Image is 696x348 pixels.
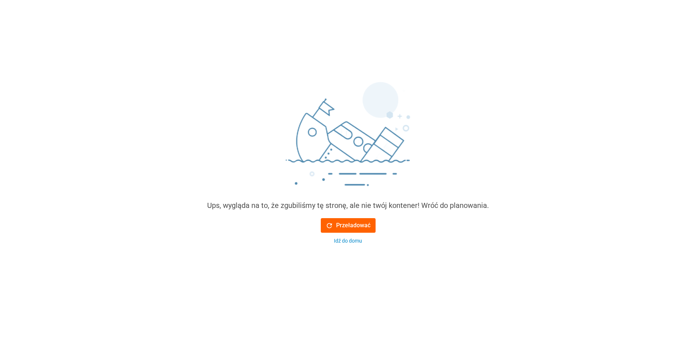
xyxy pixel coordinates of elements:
[321,218,376,233] button: Przeładować
[207,200,489,211] div: Ups, wygląda na to, że zgubiliśmy tę stronę, ale nie twój kontener! Wróć do planowania.
[336,221,370,230] font: Przeładować
[239,79,458,200] img: sinking_ship.png
[321,237,376,245] button: Idź do domu
[334,237,362,245] div: Idź do domu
